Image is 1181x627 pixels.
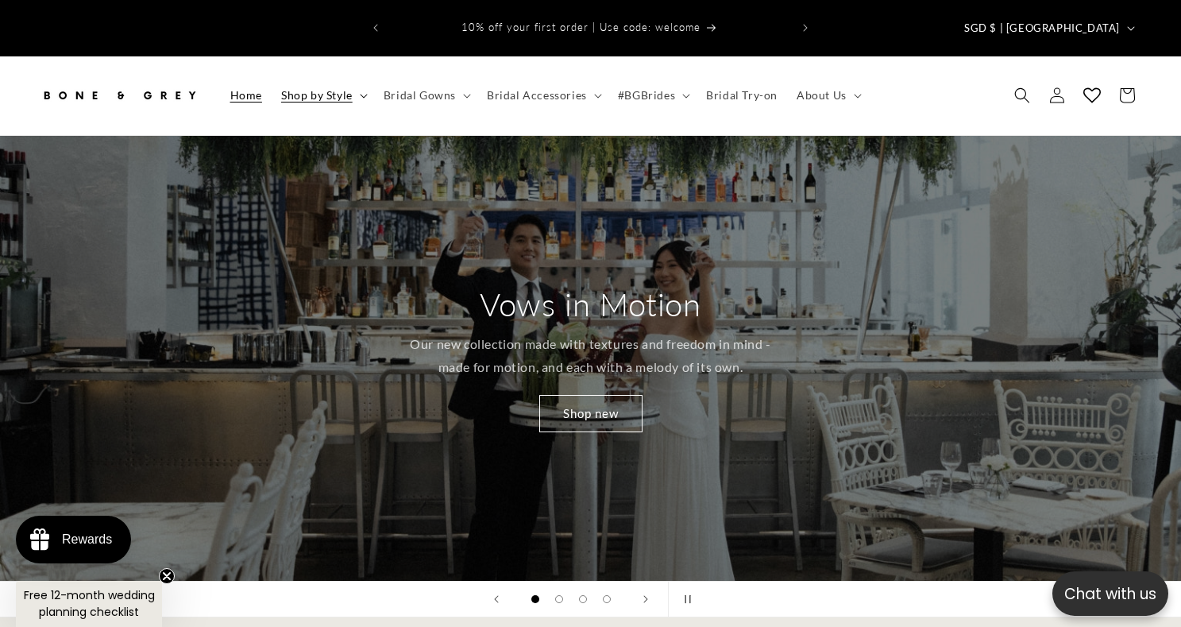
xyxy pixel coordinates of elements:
span: About Us [797,88,847,103]
span: Home [230,88,262,103]
span: Shop by Style [281,88,353,103]
img: Bone and Grey Bridal [40,78,199,113]
a: Home [221,79,272,112]
button: SGD $ | [GEOGRAPHIC_DATA] [955,13,1141,43]
span: #BGBrides [618,88,675,103]
button: Open chatbox [1052,571,1168,616]
button: Load slide 1 of 4 [523,587,547,611]
summary: Bridal Gowns [374,79,477,112]
button: Load slide 3 of 4 [571,587,595,611]
span: 10% off your first order | Use code: welcome [461,21,700,33]
div: Free 12-month wedding planning checklistClose teaser [16,581,162,627]
span: SGD $ | [GEOGRAPHIC_DATA] [964,21,1120,37]
button: Next slide [628,582,663,617]
a: Bone and Grey Bridal [34,72,205,119]
button: Pause slideshow [668,582,703,617]
summary: Shop by Style [272,79,374,112]
button: Load slide 4 of 4 [595,587,619,611]
a: Shop new [539,395,643,432]
h2: Vows in Motion [480,284,700,325]
a: Bridal Try-on [697,79,787,112]
span: Bridal Try-on [706,88,778,103]
button: Previous announcement [358,13,393,43]
summary: About Us [787,79,868,112]
summary: #BGBrides [608,79,697,112]
p: Chat with us [1052,582,1168,606]
button: Next announcement [788,13,823,43]
button: Previous slide [479,582,514,617]
span: Bridal Accessories [487,88,587,103]
p: Our new collection made with textures and freedom in mind - made for motion, and each with a melo... [402,333,779,379]
span: Bridal Gowns [384,88,456,103]
button: Close teaser [159,568,175,584]
button: Load slide 2 of 4 [547,587,571,611]
summary: Search [1005,78,1040,113]
div: Rewards [62,532,112,547]
span: Free 12-month wedding planning checklist [24,587,155,620]
summary: Bridal Accessories [477,79,608,112]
